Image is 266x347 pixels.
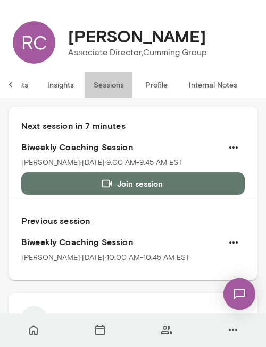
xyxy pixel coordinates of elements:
button: Insights [37,72,85,98]
p: [PERSON_NAME] · [DATE] · 10:00 AM-10:45 AM EST [21,253,190,263]
button: Internal Notes [180,72,246,98]
button: Profile [132,72,180,98]
h6: Previous session [21,214,245,227]
h4: [PERSON_NAME] [68,26,206,46]
h6: Biweekly Coaching Session [21,236,245,248]
p: Associate Director, Cumming Group [68,46,207,59]
p: [PERSON_NAME] · [DATE] · 9:00 AM-9:45 AM EST [21,158,182,168]
button: Join session [21,172,245,195]
button: Sessions [85,72,132,98]
h6: Next session in 7 minutes [21,119,245,132]
h6: Biweekly Coaching Session [21,141,245,153]
div: RC [13,21,55,64]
